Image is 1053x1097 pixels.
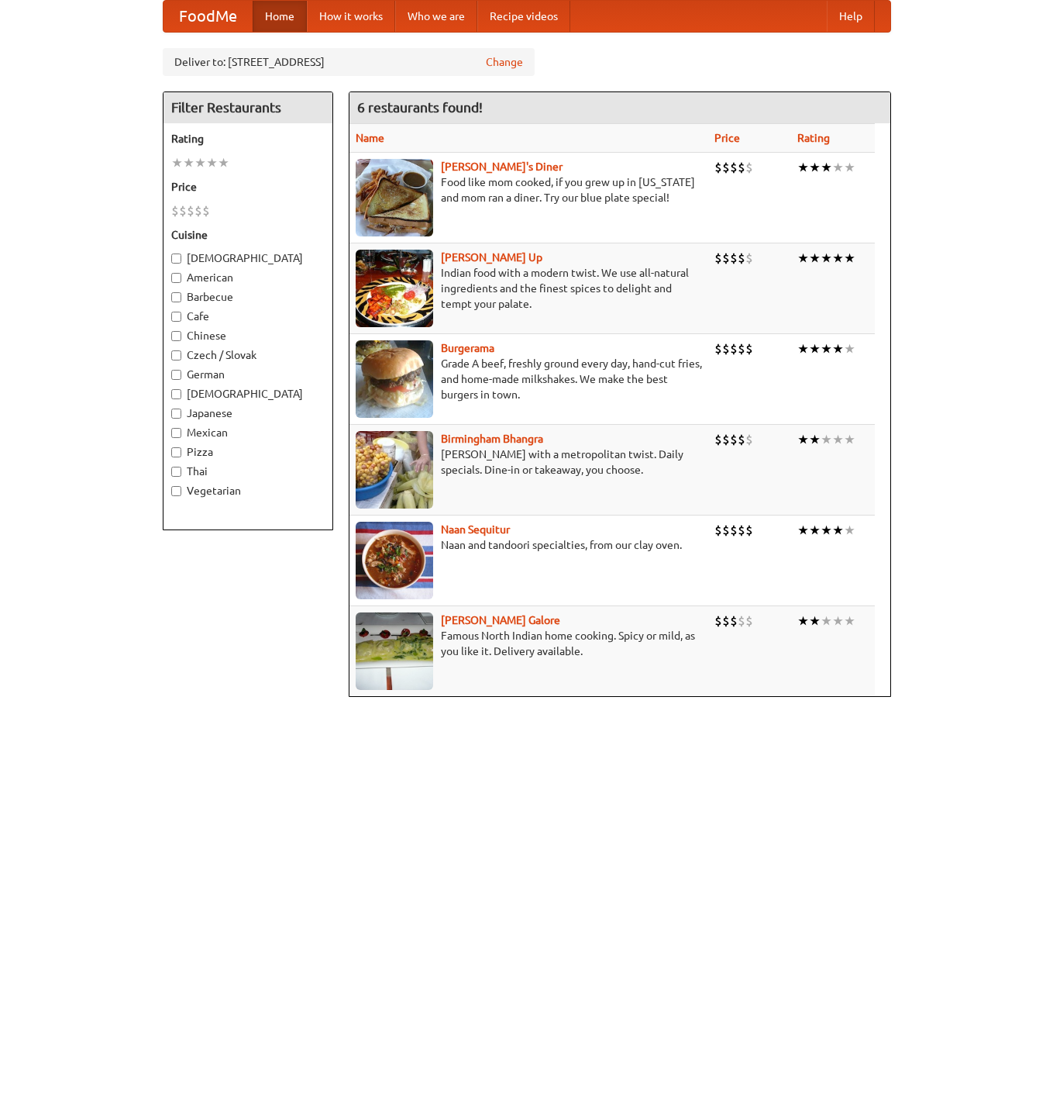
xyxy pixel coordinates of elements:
[171,250,325,266] label: [DEMOGRAPHIC_DATA]
[832,612,844,630] li: ★
[832,431,844,448] li: ★
[738,522,745,539] li: $
[722,340,730,357] li: $
[357,100,483,115] ng-pluralize: 6 restaurants found!
[171,425,325,440] label: Mexican
[356,159,433,236] img: sallys.jpg
[714,431,722,448] li: $
[171,350,181,360] input: Czech / Slovak
[844,522,855,539] li: ★
[171,309,325,324] label: Cafe
[441,251,542,264] b: [PERSON_NAME] Up
[356,250,433,327] img: curryup.jpg
[206,154,218,171] li: ★
[745,250,753,267] li: $
[171,444,325,460] label: Pizza
[171,464,325,479] label: Thai
[441,523,510,536] a: Naan Sequitur
[171,254,181,264] input: [DEMOGRAPHIC_DATA]
[745,612,753,630] li: $
[809,612,821,630] li: ★
[844,159,855,176] li: ★
[714,250,722,267] li: $
[797,250,809,267] li: ★
[171,270,325,285] label: American
[477,1,570,32] a: Recipe videos
[194,202,202,219] li: $
[714,612,722,630] li: $
[171,370,181,380] input: German
[486,54,523,70] a: Change
[253,1,307,32] a: Home
[797,612,809,630] li: ★
[738,431,745,448] li: $
[797,431,809,448] li: ★
[441,433,543,445] a: Birmingham Bhangra
[738,340,745,357] li: $
[714,159,722,176] li: $
[356,265,702,312] p: Indian food with a modern twist. We use all-natural ingredients and the finest spices to delight ...
[730,522,738,539] li: $
[356,628,702,659] p: Famous North Indian home cooking. Spicy or mild, as you like it. Delivery available.
[745,159,753,176] li: $
[714,522,722,539] li: $
[730,250,738,267] li: $
[827,1,875,32] a: Help
[171,273,181,283] input: American
[171,486,181,496] input: Vegetarian
[356,340,433,418] img: burgerama.jpg
[163,92,332,123] h4: Filter Restaurants
[171,428,181,438] input: Mexican
[745,340,753,357] li: $
[832,340,844,357] li: ★
[738,250,745,267] li: $
[821,431,832,448] li: ★
[809,340,821,357] li: ★
[714,340,722,357] li: $
[821,250,832,267] li: ★
[171,389,181,399] input: [DEMOGRAPHIC_DATA]
[171,154,183,171] li: ★
[730,340,738,357] li: $
[730,612,738,630] li: $
[171,367,325,382] label: German
[356,522,433,599] img: naansequitur.jpg
[809,250,821,267] li: ★
[171,292,181,302] input: Barbecue
[171,312,181,322] input: Cafe
[171,227,325,243] h5: Cuisine
[441,342,494,354] a: Burgerama
[714,132,740,144] a: Price
[218,154,229,171] li: ★
[356,356,702,402] p: Grade A beef, freshly ground every day, hand-cut fries, and home-made milkshakes. We make the bes...
[722,612,730,630] li: $
[441,160,563,173] a: [PERSON_NAME]'s Diner
[821,522,832,539] li: ★
[356,431,433,509] img: bhangra.jpg
[356,132,384,144] a: Name
[163,48,535,76] div: Deliver to: [STREET_ADDRESS]
[163,1,253,32] a: FoodMe
[441,614,560,626] a: [PERSON_NAME] Galore
[171,289,325,305] label: Barbecue
[171,409,181,419] input: Japanese
[844,250,855,267] li: ★
[171,131,325,147] h5: Rating
[797,159,809,176] li: ★
[844,431,855,448] li: ★
[722,431,730,448] li: $
[171,347,325,363] label: Czech / Slovak
[171,467,181,477] input: Thai
[832,159,844,176] li: ★
[738,612,745,630] li: $
[194,154,206,171] li: ★
[730,431,738,448] li: $
[722,159,730,176] li: $
[187,202,194,219] li: $
[809,431,821,448] li: ★
[171,405,325,421] label: Japanese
